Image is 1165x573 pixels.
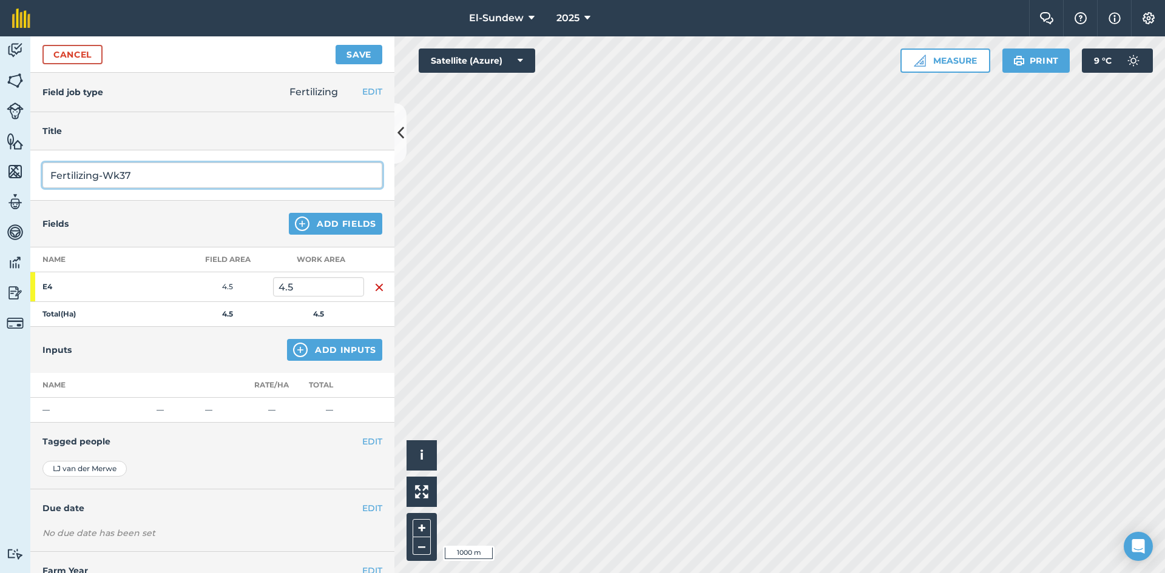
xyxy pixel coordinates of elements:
td: — [200,398,249,423]
img: A cog icon [1141,12,1156,24]
button: EDIT [362,435,382,448]
div: Open Intercom Messenger [1124,532,1153,561]
img: svg+xml;base64,PD94bWwgdmVyc2lvbj0iMS4wIiBlbmNvZGluZz0idXRmLTgiPz4KPCEtLSBHZW5lcmF0b3I6IEFkb2JlIE... [7,223,24,241]
img: svg+xml;base64,PHN2ZyB4bWxucz0iaHR0cDovL3d3dy53My5vcmcvMjAwMC9zdmciIHdpZHRoPSI1NiIgaGVpZ2h0PSI2MC... [7,72,24,90]
img: svg+xml;base64,PHN2ZyB4bWxucz0iaHR0cDovL3d3dy53My5vcmcvMjAwMC9zdmciIHdpZHRoPSIxNyIgaGVpZ2h0PSIxNy... [1109,11,1121,25]
span: 2025 [556,11,579,25]
button: EDIT [362,85,382,98]
img: svg+xml;base64,PHN2ZyB4bWxucz0iaHR0cDovL3d3dy53My5vcmcvMjAwMC9zdmciIHdpZHRoPSI1NiIgaGVpZ2h0PSI2MC... [7,132,24,150]
input: What needs doing? [42,163,382,188]
span: i [420,447,424,463]
h4: Title [42,124,382,138]
img: svg+xml;base64,PD94bWwgdmVyc2lvbj0iMS4wIiBlbmNvZGluZz0idXRmLTgiPz4KPCEtLSBHZW5lcmF0b3I6IEFkb2JlIE... [1121,49,1146,73]
img: svg+xml;base64,PHN2ZyB4bWxucz0iaHR0cDovL3d3dy53My5vcmcvMjAwMC9zdmciIHdpZHRoPSIxNiIgaGVpZ2h0PSIyNC... [374,280,384,295]
button: Print [1002,49,1070,73]
td: — [152,398,200,423]
td: — [249,398,294,423]
img: svg+xml;base64,PHN2ZyB4bWxucz0iaHR0cDovL3d3dy53My5vcmcvMjAwMC9zdmciIHdpZHRoPSIxNCIgaGVpZ2h0PSIyNC... [293,343,308,357]
button: + [413,519,431,537]
th: Name [30,373,152,398]
a: Cancel [42,45,103,64]
td: — [30,398,152,423]
strong: Total ( Ha ) [42,309,76,318]
button: EDIT [362,501,382,515]
td: 4.5 [182,272,273,302]
th: Rate/ Ha [249,373,294,398]
h4: Field job type [42,85,103,99]
img: svg+xml;base64,PD94bWwgdmVyc2lvbj0iMS4wIiBlbmNvZGluZz0idXRmLTgiPz4KPCEtLSBHZW5lcmF0b3I6IEFkb2JlIE... [7,315,24,332]
img: svg+xml;base64,PHN2ZyB4bWxucz0iaHR0cDovL3d3dy53My5vcmcvMjAwMC9zdmciIHdpZHRoPSIxOSIgaGVpZ2h0PSIyNC... [1013,53,1025,68]
button: Add Inputs [287,339,382,361]
th: Work area [273,247,364,272]
button: Satellite (Azure) [419,49,535,73]
button: Add Fields [289,213,382,235]
button: 9 °C [1082,49,1153,73]
img: A question mark icon [1073,12,1088,24]
td: — [294,398,364,423]
img: fieldmargin Logo [12,8,30,28]
img: svg+xml;base64,PHN2ZyB4bWxucz0iaHR0cDovL3d3dy53My5vcmcvMjAwMC9zdmciIHdpZHRoPSIxNCIgaGVpZ2h0PSIyNC... [295,216,309,231]
img: svg+xml;base64,PD94bWwgdmVyc2lvbj0iMS4wIiBlbmNvZGluZz0idXRmLTgiPz4KPCEtLSBHZW5lcmF0b3I6IEFkb2JlIE... [7,253,24,272]
button: Measure [900,49,990,73]
button: – [413,537,431,555]
h4: Fields [42,217,69,230]
th: Total [294,373,364,398]
img: svg+xml;base64,PD94bWwgdmVyc2lvbj0iMS4wIiBlbmNvZGluZz0idXRmLTgiPz4KPCEtLSBHZW5lcmF0b3I6IEFkb2JlIE... [7,284,24,302]
span: El-Sundew [469,11,524,25]
img: svg+xml;base64,PD94bWwgdmVyc2lvbj0iMS4wIiBlbmNvZGluZz0idXRmLTgiPz4KPCEtLSBHZW5lcmF0b3I6IEFkb2JlIE... [7,102,24,119]
img: Four arrows, one pointing top left, one top right, one bottom right and the last bottom left [415,485,428,498]
h4: Tagged people [42,435,382,448]
strong: 4.5 [222,309,233,318]
h4: Inputs [42,343,72,357]
strong: E4 [42,282,137,292]
h4: Due date [42,501,382,515]
img: Ruler icon [914,55,926,67]
img: svg+xml;base64,PHN2ZyB4bWxucz0iaHR0cDovL3d3dy53My5vcmcvMjAwMC9zdmciIHdpZHRoPSI1NiIgaGVpZ2h0PSI2MC... [7,163,24,181]
img: svg+xml;base64,PD94bWwgdmVyc2lvbj0iMS4wIiBlbmNvZGluZz0idXRmLTgiPz4KPCEtLSBHZW5lcmF0b3I6IEFkb2JlIE... [7,548,24,560]
th: Field Area [182,247,273,272]
img: Two speech bubbles overlapping with the left bubble in the forefront [1039,12,1054,24]
div: No due date has been set [42,527,382,539]
button: Save [336,45,382,64]
img: svg+xml;base64,PD94bWwgdmVyc2lvbj0iMS4wIiBlbmNvZGluZz0idXRmLTgiPz4KPCEtLSBHZW5lcmF0b3I6IEFkb2JlIE... [7,41,24,59]
button: i [407,440,437,471]
span: Fertilizing [289,86,338,98]
th: Name [30,247,182,272]
img: svg+xml;base64,PD94bWwgdmVyc2lvbj0iMS4wIiBlbmNvZGluZz0idXRmLTgiPz4KPCEtLSBHZW5lcmF0b3I6IEFkb2JlIE... [7,193,24,211]
span: 9 ° C [1094,49,1112,73]
div: LJ van der Merwe [42,461,127,477]
strong: 4.5 [313,309,324,318]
